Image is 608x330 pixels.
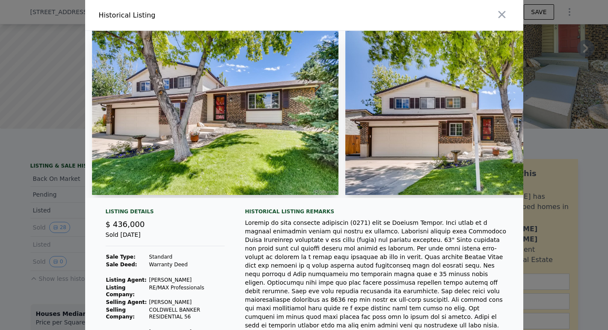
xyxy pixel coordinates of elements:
span: $ 436,000 [106,220,145,229]
strong: Listing Agent: [106,277,147,283]
td: RE/MAX Professionals [148,284,224,298]
img: Property Img [92,31,338,195]
strong: Selling Agent: [106,299,147,305]
div: Historical Listing remarks [245,208,510,215]
td: COLDWELL BANKER RESIDENTIAL 56 [148,306,224,321]
div: Sold [DATE] [106,230,225,246]
td: [PERSON_NAME] [148,276,224,284]
td: [PERSON_NAME] [148,298,224,306]
td: Standard [148,253,224,261]
img: Property Img [345,31,592,195]
strong: Selling Company: [106,307,135,320]
strong: Sale Deed: [106,262,137,268]
div: Historical Listing [99,10,301,21]
div: Listing Details [106,208,225,218]
strong: Sale Type: [106,254,136,260]
td: Warranty Deed [148,261,224,268]
strong: Listing Company: [106,285,135,298]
